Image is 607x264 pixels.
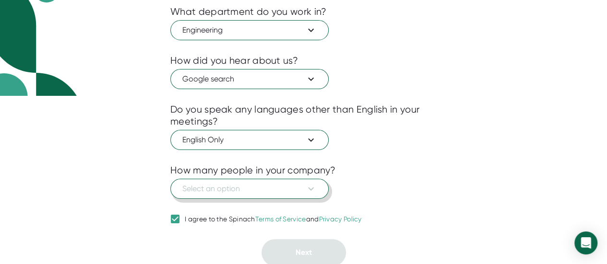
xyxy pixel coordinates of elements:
[170,6,326,18] div: What department do you work in?
[170,55,298,67] div: How did you hear about us?
[296,248,312,257] span: Next
[170,179,329,199] button: Select an option
[170,130,329,150] button: English Only
[182,24,317,36] span: Engineering
[170,20,329,40] button: Engineering
[574,231,597,254] div: Open Intercom Messenger
[185,215,362,224] div: I agree to the Spinach and
[255,215,306,223] a: Terms of Service
[319,215,361,223] a: Privacy Policy
[182,183,317,195] span: Select an option
[170,164,336,176] div: How many people in your company?
[182,73,317,85] span: Google search
[182,134,317,146] span: English Only
[170,103,437,127] div: Do you speak any languages other than English in your meetings?
[170,69,329,89] button: Google search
